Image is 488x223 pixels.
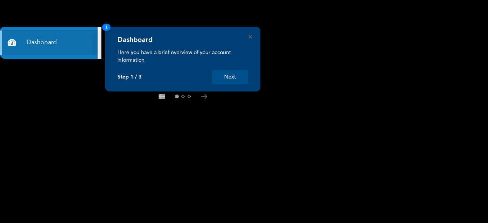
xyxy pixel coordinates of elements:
[212,70,248,84] button: Next
[102,24,111,31] span: 1
[117,36,152,44] h4: Dashboard
[117,49,248,64] p: Here you have a brief overview of your account information
[117,74,141,80] p: Step 1 / 3
[249,35,252,39] button: Close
